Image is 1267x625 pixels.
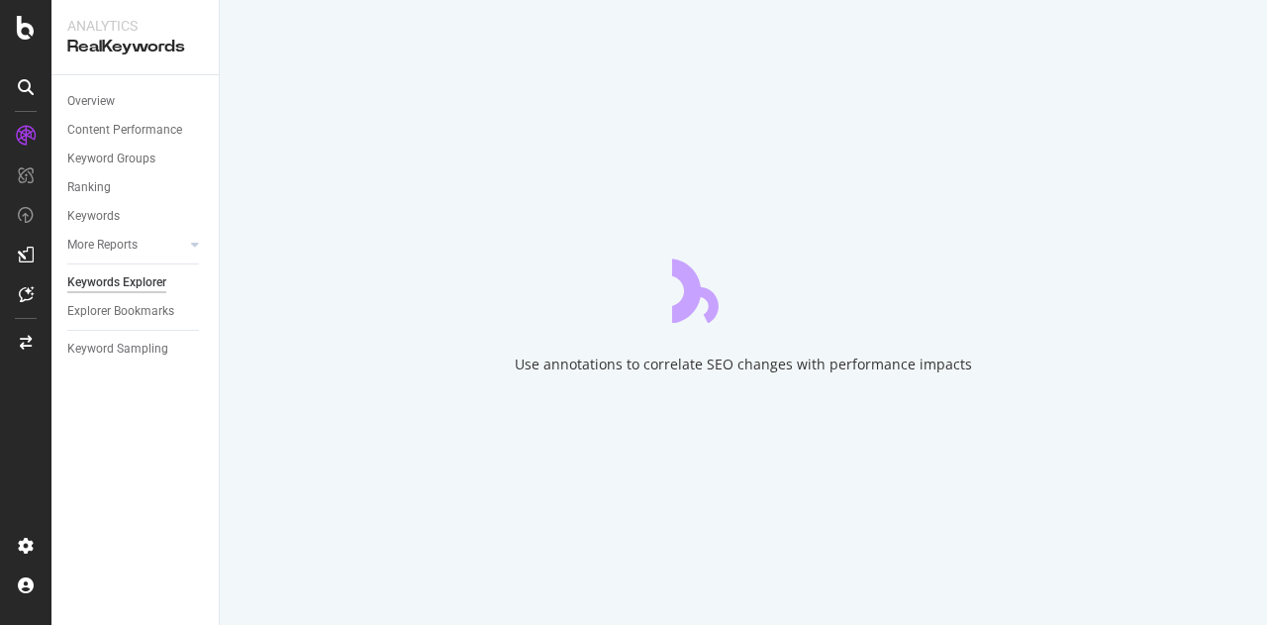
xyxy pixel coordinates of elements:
a: Keywords [67,206,205,227]
div: Use annotations to correlate SEO changes with performance impacts [515,355,972,374]
div: Keywords Explorer [67,272,166,293]
div: Ranking [67,177,111,198]
a: Keyword Groups [67,149,205,169]
a: Keywords Explorer [67,272,205,293]
div: Explorer Bookmarks [67,301,174,322]
a: Ranking [67,177,205,198]
div: Content Performance [67,120,182,141]
div: RealKeywords [67,36,203,58]
div: Keyword Groups [67,149,155,169]
div: Overview [67,91,115,112]
div: Analytics [67,16,203,36]
div: animation [672,252,815,323]
a: Keyword Sampling [67,339,205,360]
a: Overview [67,91,205,112]
a: Content Performance [67,120,205,141]
div: Keyword Sampling [67,339,168,360]
div: Keywords [67,206,120,227]
a: More Reports [67,235,185,256]
a: Explorer Bookmarks [67,301,205,322]
div: More Reports [67,235,138,256]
